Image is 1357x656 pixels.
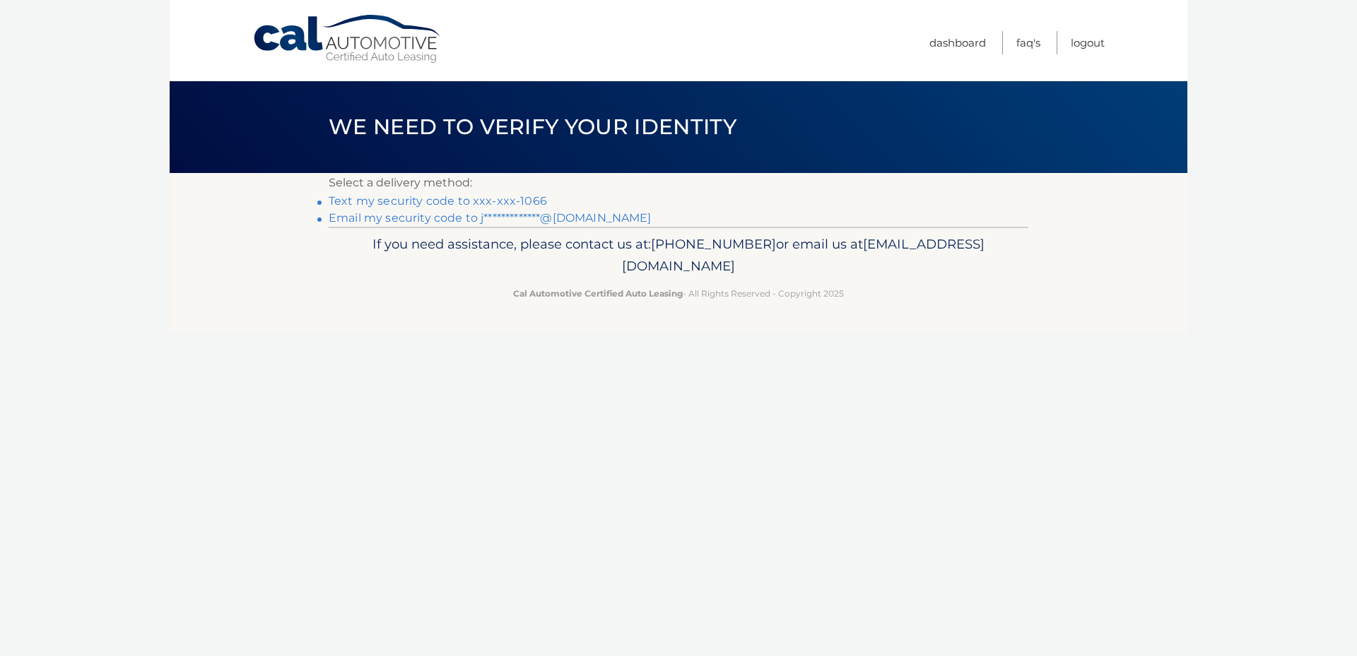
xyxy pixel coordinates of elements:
a: Text my security code to xxx-xxx-1066 [329,194,547,208]
span: [PHONE_NUMBER] [651,236,776,252]
p: - All Rights Reserved - Copyright 2025 [338,286,1019,301]
strong: Cal Automotive Certified Auto Leasing [513,288,683,299]
a: Cal Automotive [252,14,443,64]
span: We need to verify your identity [329,114,736,140]
a: Dashboard [929,31,986,54]
a: FAQ's [1016,31,1040,54]
p: Select a delivery method: [329,173,1028,193]
p: If you need assistance, please contact us at: or email us at [338,233,1019,278]
a: Logout [1071,31,1105,54]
